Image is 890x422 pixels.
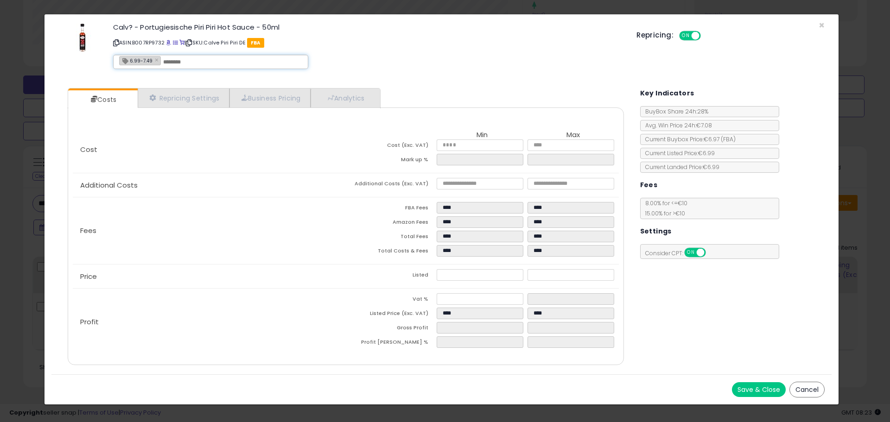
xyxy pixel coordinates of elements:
span: 15.00 % for > €10 [641,209,685,217]
h5: Key Indicators [640,88,694,99]
span: ON [680,32,692,40]
span: Current Listed Price: €6.99 [641,149,715,157]
span: OFF [704,249,719,257]
td: Profit [PERSON_NAME] % [346,336,437,351]
span: Avg. Win Price 24h: €7.08 [641,121,712,129]
th: Max [528,131,618,139]
a: Repricing Settings [138,88,229,107]
td: Amazon Fees [346,216,437,231]
button: Cancel [789,382,825,397]
td: Listed Price (Exc. VAT) [346,308,437,322]
p: Cost [73,146,346,153]
span: × [819,19,825,32]
h5: Fees [640,179,658,191]
td: Gross Profit [346,322,437,336]
span: Consider CPT: [641,249,718,257]
td: Vat % [346,293,437,308]
span: ON [685,249,697,257]
span: BuyBox Share 24h: 28% [641,107,708,115]
a: Your listing only [179,39,184,46]
td: Cost (Exc. VAT) [346,139,437,154]
h5: Repricing: [636,31,674,39]
p: Price [73,273,346,280]
a: Analytics [311,88,379,107]
a: Costs [68,90,137,109]
span: FBA [247,38,264,48]
button: Save & Close [732,382,786,397]
a: Business Pricing [229,88,311,107]
img: 31F4PH9EnbL._SL60_.jpg [69,24,96,51]
span: 6.99-7.49 [120,57,153,64]
td: FBA Fees [346,202,437,216]
a: BuyBox page [166,39,171,46]
th: Min [437,131,528,139]
span: OFF [699,32,714,40]
span: Current Buybox Price: [641,135,736,143]
td: Total Fees [346,231,437,245]
p: Additional Costs [73,182,346,189]
span: €6.97 [704,135,736,143]
p: ASIN: B007RP9732 | SKU: Calve Piri Piri DE [113,35,623,50]
h5: Settings [640,226,672,237]
td: Listed [346,269,437,283]
p: Fees [73,227,346,234]
td: Additional Costs (Exc. VAT) [346,178,437,192]
a: × [155,56,160,64]
span: Current Landed Price: €6.99 [641,163,719,171]
h3: Calv? - Portugiesische Piri Piri Hot Sauce - 50ml [113,24,623,31]
span: 8.00 % for <= €10 [641,199,687,217]
td: Mark up % [346,154,437,168]
td: Total Costs & Fees [346,245,437,259]
p: Profit [73,318,346,326]
a: All offer listings [173,39,178,46]
span: ( FBA ) [721,135,736,143]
